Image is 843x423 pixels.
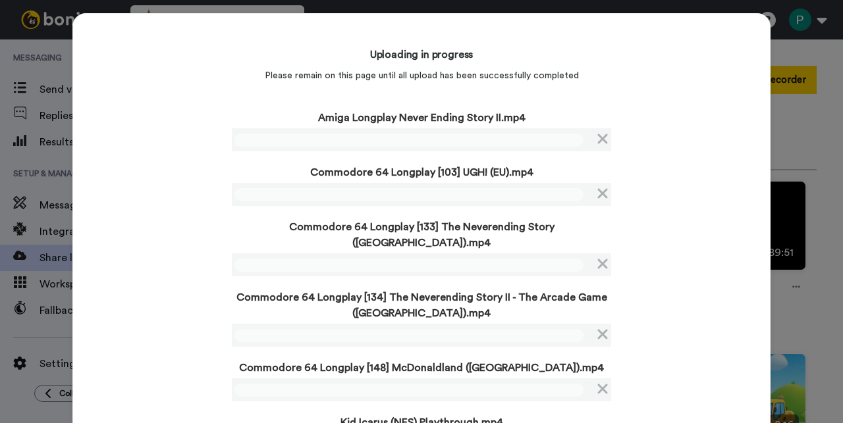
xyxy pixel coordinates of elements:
[232,360,611,376] p: Commodore 64 Longplay [148] McDonaldland ([GEOGRAPHIC_DATA]).mp4
[232,164,611,180] p: Commodore 64 Longplay [103] UGH! (EU).mp4
[370,47,474,62] h4: Uploading in progress
[265,69,579,82] p: Please remain on this page until all upload has been successfully completed
[232,219,611,251] p: Commodore 64 Longplay [133] The Neverending Story ([GEOGRAPHIC_DATA]).mp4
[232,110,611,126] p: Amiga Longplay Never Ending Story II.mp4
[232,289,611,321] p: Commodore 64 Longplay [134] The Neverending Story II - The Arcade Game ([GEOGRAPHIC_DATA]).mp4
